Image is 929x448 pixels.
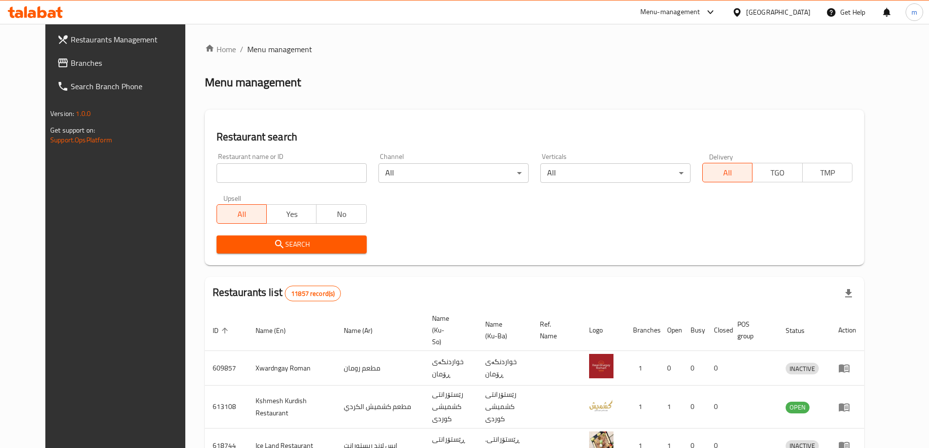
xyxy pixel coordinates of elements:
[221,207,263,221] span: All
[837,282,860,305] div: Export file
[205,43,236,55] a: Home
[683,351,706,386] td: 0
[485,318,520,342] span: Name (Ku-Ba)
[659,310,683,351] th: Open
[240,43,243,55] li: /
[247,43,312,55] span: Menu management
[432,312,466,348] span: Name (Ku-So)
[589,393,613,417] img: Kshmesh Kurdish Restaurant
[217,130,852,144] h2: Restaurant search
[76,107,91,120] span: 1.0.0
[786,363,819,374] span: INACTIVE
[737,318,766,342] span: POS group
[316,204,366,224] button: No
[256,325,298,336] span: Name (En)
[706,351,730,386] td: 0
[683,386,706,429] td: 0
[752,163,802,182] button: TGO
[205,386,248,429] td: 613108
[625,351,659,386] td: 1
[344,325,385,336] span: Name (Ar)
[285,286,341,301] div: Total records count
[589,354,613,378] img: Xwardngay Roman
[625,310,659,351] th: Branches
[746,7,810,18] div: [GEOGRAPHIC_DATA]
[838,362,856,374] div: Menu
[205,351,248,386] td: 609857
[540,318,570,342] span: Ref. Name
[706,310,730,351] th: Closed
[640,6,700,18] div: Menu-management
[213,285,341,301] h2: Restaurants list
[49,75,200,98] a: Search Branch Phone
[71,80,193,92] span: Search Branch Phone
[424,351,477,386] td: خواردنگەی ڕۆمان
[50,124,95,136] span: Get support on:
[266,204,316,224] button: Yes
[838,401,856,413] div: Menu
[683,310,706,351] th: Busy
[217,163,367,183] input: Search for restaurant name or ID..
[217,235,367,253] button: Search
[205,75,301,90] h2: Menu management
[659,386,683,429] td: 1
[786,402,810,413] span: OPEN
[477,386,532,429] td: رێستۆرانتی کشمیشى كوردى
[378,163,529,183] div: All
[71,34,193,45] span: Restaurants Management
[49,51,200,75] a: Branches
[830,310,864,351] th: Action
[71,57,193,69] span: Branches
[50,134,112,146] a: Support.OpsPlatform
[911,7,917,18] span: m
[320,207,362,221] span: No
[248,351,336,386] td: Xwardngay Roman
[213,325,231,336] span: ID
[477,351,532,386] td: خواردنگەی ڕۆمان
[756,166,798,180] span: TGO
[248,386,336,429] td: Kshmesh Kurdish Restaurant
[540,163,691,183] div: All
[50,107,74,120] span: Version:
[659,351,683,386] td: 0
[709,153,733,160] label: Delivery
[581,310,625,351] th: Logo
[217,204,267,224] button: All
[224,238,359,251] span: Search
[336,351,424,386] td: مطعم رومان
[802,163,852,182] button: TMP
[786,325,817,336] span: Status
[424,386,477,429] td: رێستۆرانتی کشمیشى كوردى
[271,207,313,221] span: Yes
[336,386,424,429] td: مطعم كشميش الكردي
[285,289,340,298] span: 11857 record(s)
[205,43,864,55] nav: breadcrumb
[49,28,200,51] a: Restaurants Management
[706,386,730,429] td: 0
[707,166,749,180] span: All
[702,163,752,182] button: All
[807,166,849,180] span: TMP
[625,386,659,429] td: 1
[223,195,241,201] label: Upsell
